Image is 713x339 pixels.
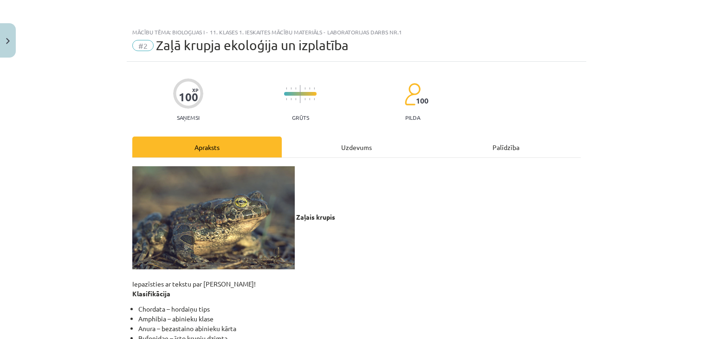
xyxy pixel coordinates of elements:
[305,98,305,100] img: icon-short-line-57e1e144782c952c97e751825c79c345078a6d821885a25fce030b3d8c18986b.svg
[291,87,292,90] img: icon-short-line-57e1e144782c952c97e751825c79c345078a6d821885a25fce030b3d8c18986b.svg
[295,87,296,90] img: icon-short-line-57e1e144782c952c97e751825c79c345078a6d821885a25fce030b3d8c18986b.svg
[286,87,287,90] img: icon-short-line-57e1e144782c952c97e751825c79c345078a6d821885a25fce030b3d8c18986b.svg
[305,87,305,90] img: icon-short-line-57e1e144782c952c97e751825c79c345078a6d821885a25fce030b3d8c18986b.svg
[173,114,203,121] p: Saņemsi
[431,137,581,157] div: Palīdzība
[405,114,420,121] p: pilda
[416,97,428,105] span: 100
[132,29,581,35] div: Mācību tēma: Bioloģijas i - 11. klases 1. ieskaites mācību materiāls - laboratorijas darbs nr.1
[309,87,310,90] img: icon-short-line-57e1e144782c952c97e751825c79c345078a6d821885a25fce030b3d8c18986b.svg
[132,289,170,298] strong: Klasifikācija
[314,87,315,90] img: icon-short-line-57e1e144782c952c97e751825c79c345078a6d821885a25fce030b3d8c18986b.svg
[300,85,301,103] img: icon-long-line-d9ea69661e0d244f92f715978eff75569469978d946b2353a9bb055b3ed8787d.svg
[309,98,310,100] img: icon-short-line-57e1e144782c952c97e751825c79c345078a6d821885a25fce030b3d8c18986b.svg
[138,304,581,314] li: Chordata – hordaiņu tips
[282,137,431,157] div: Uzdevums
[192,87,198,92] span: XP
[138,314,581,324] li: Amphibia – abinieku klase
[156,38,349,53] span: Zaļā krupja ekoloģija un izplatība
[138,324,581,333] li: Anura – bezastaino abinieku kārta
[292,114,309,121] p: Grūts
[404,83,421,106] img: students-c634bb4e5e11cddfef0936a35e636f08e4e9abd3cc4e673bd6f9a4125e45ecb1.svg
[291,98,292,100] img: icon-short-line-57e1e144782c952c97e751825c79c345078a6d821885a25fce030b3d8c18986b.svg
[295,98,296,100] img: icon-short-line-57e1e144782c952c97e751825c79c345078a6d821885a25fce030b3d8c18986b.svg
[132,166,295,269] img: Attēls, kurā ir varde, abinieks, krupis, varžu dzimtaApraksts ģenerēts automātiski
[286,98,287,100] img: icon-short-line-57e1e144782c952c97e751825c79c345078a6d821885a25fce030b3d8c18986b.svg
[314,98,315,100] img: icon-short-line-57e1e144782c952c97e751825c79c345078a6d821885a25fce030b3d8c18986b.svg
[296,213,335,221] b: Zaļais krupis
[132,137,282,157] div: Apraksts
[179,91,198,104] div: 100
[132,166,581,299] p: Iepazīsties ar tekstu par [PERSON_NAME]!
[6,38,10,44] img: icon-close-lesson-0947bae3869378f0d4975bcd49f059093ad1ed9edebbc8119c70593378902aed.svg
[132,40,154,51] span: #2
